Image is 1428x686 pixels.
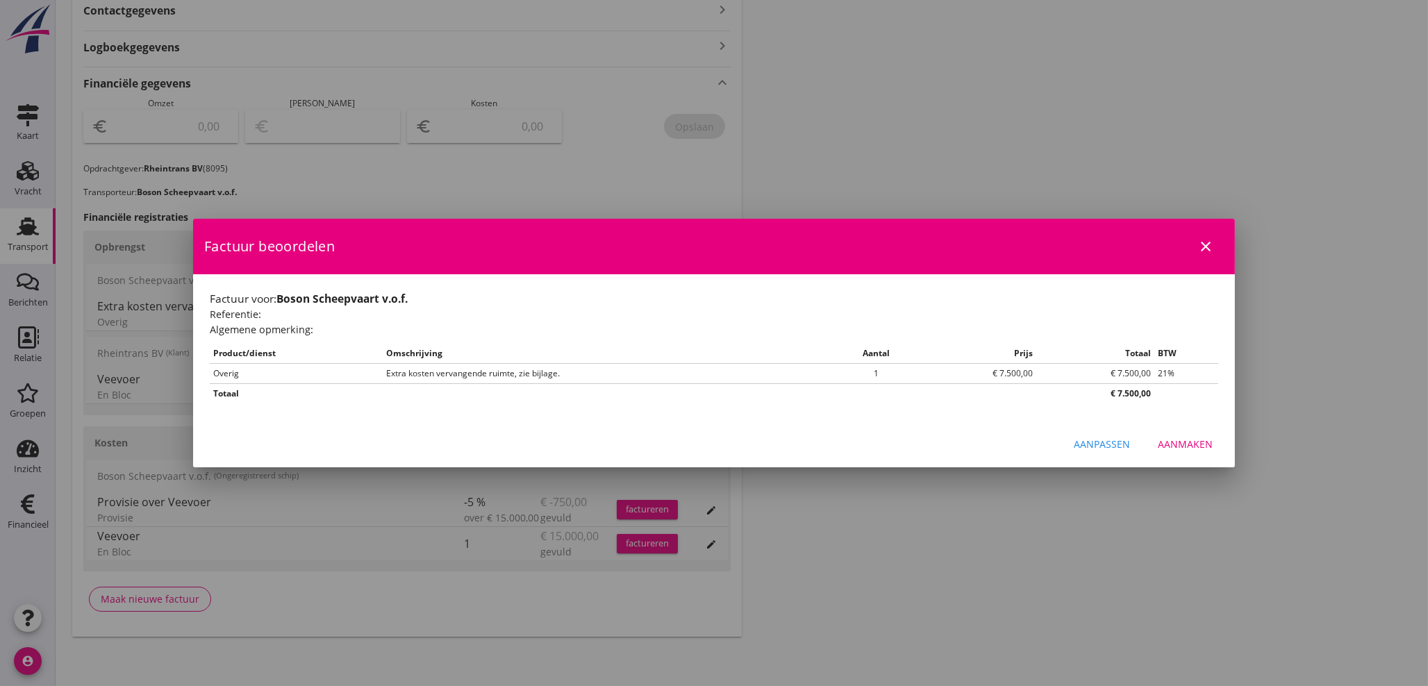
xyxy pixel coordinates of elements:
td: € 7.500,00 [1036,364,1154,384]
td: Overig [210,364,383,384]
h2: Referentie: Algemene opmerking: [210,307,1218,337]
th: € 7.500,00 [1036,384,1154,404]
div: Aanpassen [1074,437,1130,451]
div: Aanmaken [1158,437,1213,451]
td: 1 [833,364,918,384]
th: Prijs [918,344,1036,364]
th: Totaal [1036,344,1154,364]
th: Aantal [833,344,918,364]
th: Product/dienst [210,344,383,364]
i: close [1197,238,1214,255]
h1: Factuur voor: [210,291,1218,307]
td: € 7.500,00 [918,364,1036,384]
button: Aanpassen [1063,431,1141,456]
td: Extra kosten vervangende ruimte, zie bijlage. [383,364,833,384]
button: Aanmaken [1147,431,1224,456]
strong: Boson Scheepvaart v.o.f. [276,291,408,306]
th: Totaal [210,384,1036,404]
th: Omschrijving [383,344,833,364]
td: 21% [1154,364,1218,384]
div: Factuur beoordelen [193,219,1235,274]
th: BTW [1154,344,1218,364]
